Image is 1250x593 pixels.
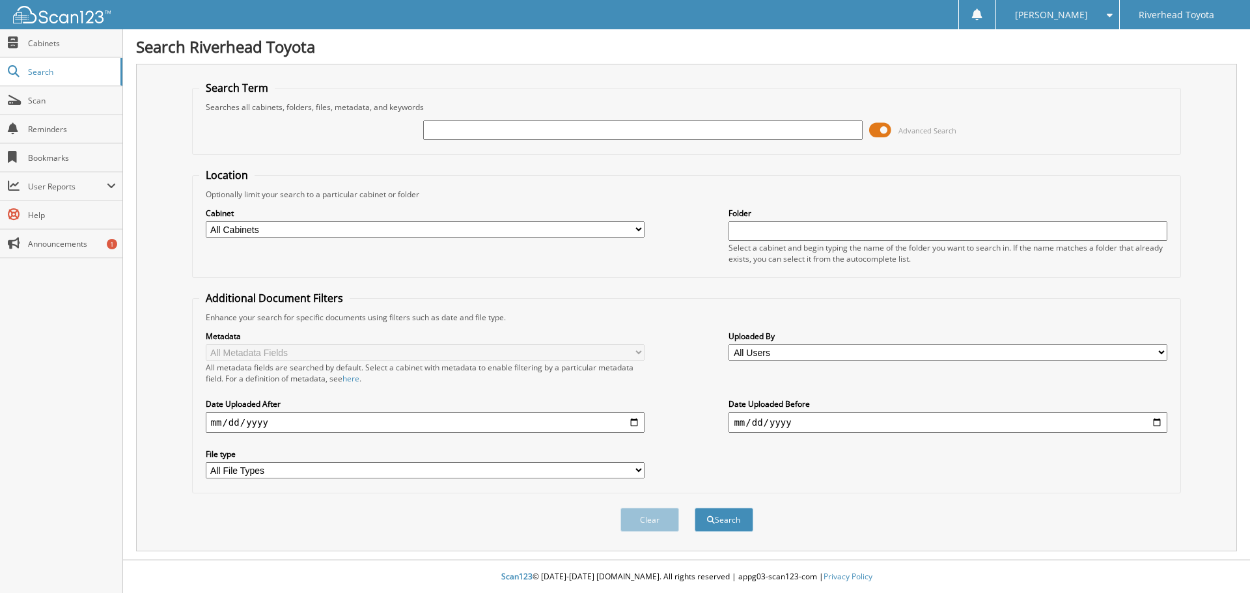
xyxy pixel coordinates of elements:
[620,508,679,532] button: Clear
[206,208,645,219] label: Cabinet
[28,152,116,163] span: Bookmarks
[199,102,1174,113] div: Searches all cabinets, folders, files, metadata, and keywords
[13,6,111,23] img: scan123-logo-white.svg
[501,571,533,582] span: Scan123
[199,312,1174,323] div: Enhance your search for specific documents using filters such as date and file type.
[695,508,753,532] button: Search
[729,398,1167,409] label: Date Uploaded Before
[206,331,645,342] label: Metadata
[729,208,1167,219] label: Folder
[28,38,116,49] span: Cabinets
[206,412,645,433] input: start
[1139,11,1214,19] span: Riverhead Toyota
[28,66,114,77] span: Search
[342,373,359,384] a: here
[136,36,1237,57] h1: Search Riverhead Toyota
[107,239,117,249] div: 1
[729,412,1167,433] input: end
[729,242,1167,264] div: Select a cabinet and begin typing the name of the folder you want to search in. If the name match...
[1015,11,1088,19] span: [PERSON_NAME]
[199,168,255,182] legend: Location
[206,398,645,409] label: Date Uploaded After
[28,124,116,135] span: Reminders
[824,571,872,582] a: Privacy Policy
[28,181,107,192] span: User Reports
[206,448,645,460] label: File type
[729,331,1167,342] label: Uploaded By
[206,362,645,384] div: All metadata fields are searched by default. Select a cabinet with metadata to enable filtering b...
[199,189,1174,200] div: Optionally limit your search to a particular cabinet or folder
[28,238,116,249] span: Announcements
[199,81,275,95] legend: Search Term
[123,561,1250,593] div: © [DATE]-[DATE] [DOMAIN_NAME]. All rights reserved | appg03-scan123-com |
[28,210,116,221] span: Help
[199,291,350,305] legend: Additional Document Filters
[28,95,116,106] span: Scan
[898,126,956,135] span: Advanced Search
